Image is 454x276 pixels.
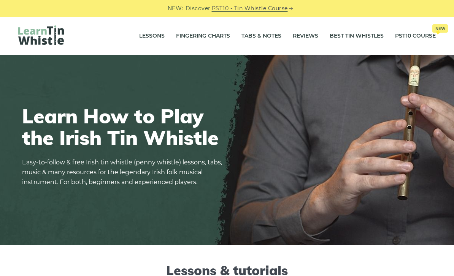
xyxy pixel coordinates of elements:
a: Fingering Charts [176,27,230,46]
a: Best Tin Whistles [330,27,384,46]
h1: Learn How to Play the Irish Tin Whistle [22,105,227,148]
p: Easy-to-follow & free Irish tin whistle (penny whistle) lessons, tabs, music & many resources for... [22,158,227,187]
a: Reviews [293,27,318,46]
a: Tabs & Notes [241,27,281,46]
a: PST10 CourseNew [395,27,436,46]
img: LearnTinWhistle.com [18,25,64,45]
span: New [432,24,448,33]
a: Lessons [139,27,165,46]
